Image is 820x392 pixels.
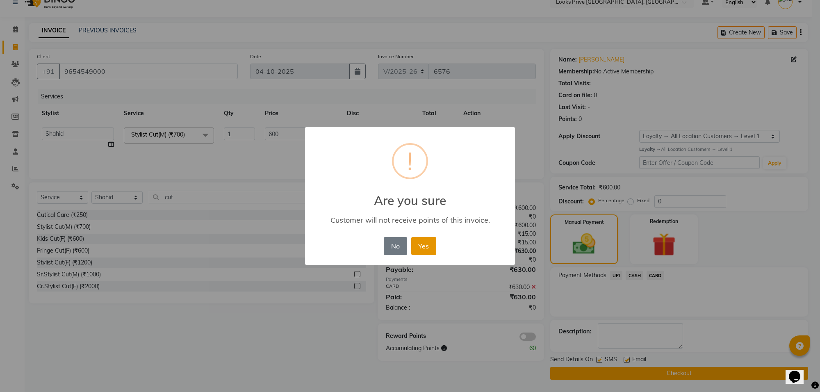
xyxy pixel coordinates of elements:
iframe: chat widget [786,359,812,384]
div: ! [407,145,413,178]
div: Customer will not receive points of this invoice. [317,215,503,225]
button: Yes [411,237,436,255]
h2: Are you sure [305,183,515,208]
button: No [384,237,407,255]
